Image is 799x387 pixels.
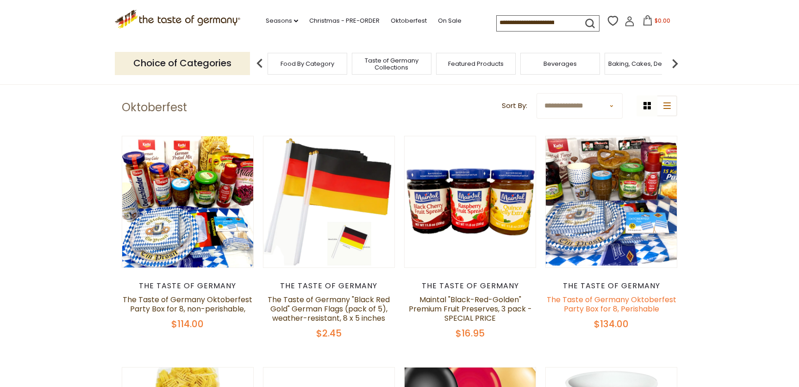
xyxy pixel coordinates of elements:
a: Maintal "Black-Red-Golden" Premium Fruit Preserves, 3 pack - SPECIAL PRICE [409,294,532,324]
a: The Taste of Germany Oktoberfest Party Box for 8, non-perishable, [123,294,252,314]
a: Featured Products [448,60,504,67]
img: Maintal "Black-Red-Golden" Premium Fruit Preserves, 3 pack - SPECIAL PRICE [405,136,536,267]
img: The Taste of Germany Oktoberfest Party Box for 8, non-perishable, [122,136,253,267]
a: Taste of Germany Collections [355,57,429,71]
a: Food By Category [281,60,334,67]
a: Seasons [266,16,298,26]
a: Beverages [543,60,577,67]
a: Baking, Cakes, Desserts [608,60,680,67]
label: Sort By: [502,100,527,112]
div: The Taste of Germany [122,281,254,291]
a: Christmas - PRE-ORDER [309,16,380,26]
span: $134.00 [594,317,629,330]
a: The Taste of Germany "Black Red Gold" German Flags (pack of 5), weather-resistant, 8 x 5 inches [268,294,390,324]
span: $0.00 [655,17,670,25]
img: The Taste of Germany "Black Red Gold" German Flags (pack of 5), weather-resistant, 8 x 5 inches [263,136,394,267]
div: The Taste of Germany [263,281,395,291]
span: $16.95 [456,327,485,340]
img: previous arrow [250,54,269,73]
a: Oktoberfest [391,16,427,26]
img: next arrow [666,54,684,73]
span: $114.00 [171,317,204,330]
div: The Taste of Germany [404,281,536,291]
button: $0.00 [637,15,676,29]
div: The Taste of Germany [545,281,677,291]
h1: Oktoberfest [122,101,187,114]
a: On Sale [438,16,462,26]
img: The Taste of Germany Oktoberfest Party Box for 8, Perishable [546,136,677,267]
a: The Taste of Germany Oktoberfest Party Box for 8, Perishable [547,294,676,314]
span: $2.45 [316,327,342,340]
p: Choice of Categories [115,52,250,75]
